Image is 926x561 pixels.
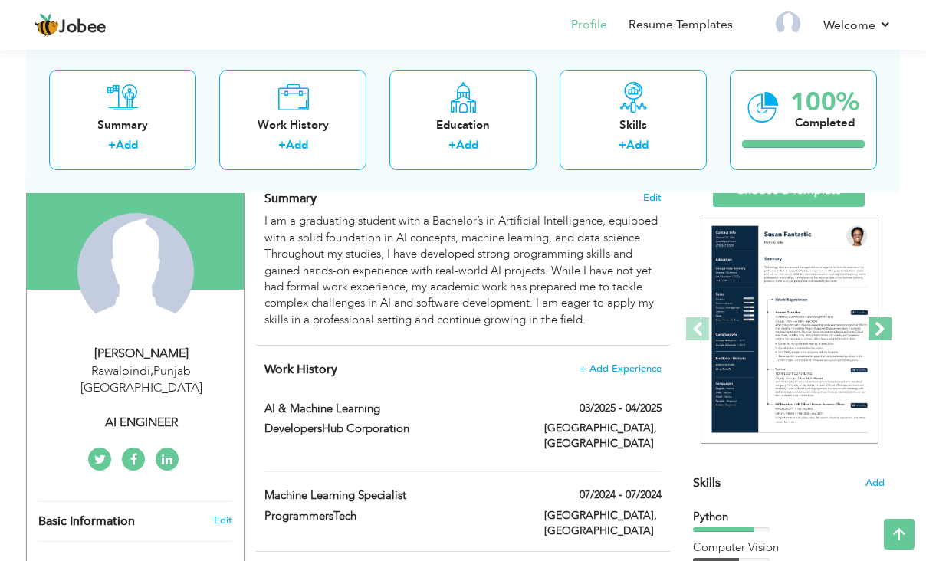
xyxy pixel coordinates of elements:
label: + [619,137,626,153]
a: Add [286,137,308,153]
div: Education [402,116,524,133]
span: Edit [643,192,662,203]
span: Skills [693,474,721,491]
label: + [108,137,116,153]
span: + Add Experience [580,363,662,374]
div: I am a graduating student with a Bachelor’s in Artificial Intelligence, equipped with a solid fou... [264,213,662,328]
a: Profile [571,16,607,34]
div: 100% [790,89,859,114]
label: 07/2024 - 07/2024 [580,487,662,503]
div: AI ENGINEER [38,414,244,431]
div: Completed [790,114,859,130]
label: ProgrammersTech [264,508,522,524]
div: [PERSON_NAME] [38,345,244,363]
span: Add [865,476,885,490]
label: [GEOGRAPHIC_DATA], [GEOGRAPHIC_DATA] [544,421,662,451]
a: Add [626,137,649,153]
h4: Adding a summary is a quick and easy way to highlight your experience and interests. [264,191,662,206]
a: Add [116,137,138,153]
div: Rawalpindi Punjab [GEOGRAPHIC_DATA] [38,363,244,398]
a: Welcome [823,16,892,34]
label: AI & Machine Learning [264,401,522,417]
label: + [448,137,456,153]
label: [GEOGRAPHIC_DATA], [GEOGRAPHIC_DATA] [544,508,662,539]
a: Add [456,137,478,153]
span: , [150,363,153,379]
img: MUHAMMAD ALI ZAFAR [77,213,194,330]
h4: This helps to show the companies you have worked for. [264,362,662,377]
img: jobee.io [34,13,59,38]
a: Edit [214,513,232,527]
div: Work History [231,116,354,133]
span: Basic Information [38,515,135,529]
span: Jobee [59,19,107,36]
label: DevelopersHub Corporation [264,421,522,437]
a: Jobee [34,13,107,38]
span: Summary [264,190,317,207]
div: Skills [572,116,694,133]
div: Summary [61,116,184,133]
label: + [278,137,286,153]
div: Computer Vision [693,540,885,556]
label: Machine Learning Specialist [264,487,522,504]
span: Work History [264,361,337,378]
label: 03/2025 - 04/2025 [580,401,662,416]
a: Resume Templates [629,16,733,34]
div: Python [693,509,885,525]
img: Profile Img [776,11,800,36]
